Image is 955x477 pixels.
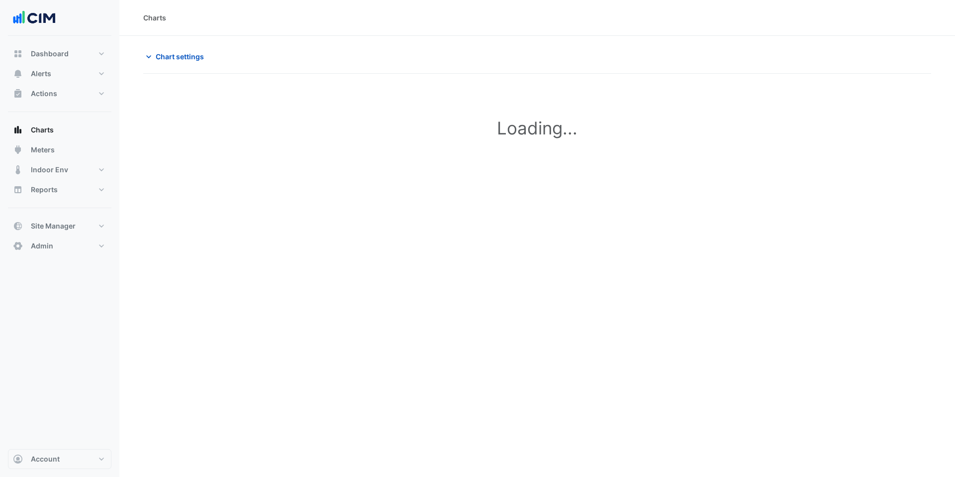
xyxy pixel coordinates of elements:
[31,125,54,135] span: Charts
[13,185,23,195] app-icon: Reports
[8,449,111,469] button: Account
[31,89,57,99] span: Actions
[13,89,23,99] app-icon: Actions
[143,12,166,23] div: Charts
[8,140,111,160] button: Meters
[8,180,111,200] button: Reports
[31,221,76,231] span: Site Manager
[156,51,204,62] span: Chart settings
[13,49,23,59] app-icon: Dashboard
[8,236,111,256] button: Admin
[8,120,111,140] button: Charts
[8,64,111,84] button: Alerts
[12,8,57,28] img: Company Logo
[31,241,53,251] span: Admin
[165,118,909,138] h1: Loading...
[8,160,111,180] button: Indoor Env
[31,69,51,79] span: Alerts
[13,221,23,231] app-icon: Site Manager
[31,145,55,155] span: Meters
[143,48,210,65] button: Chart settings
[31,165,68,175] span: Indoor Env
[13,125,23,135] app-icon: Charts
[8,216,111,236] button: Site Manager
[13,165,23,175] app-icon: Indoor Env
[13,69,23,79] app-icon: Alerts
[8,84,111,104] button: Actions
[31,454,60,464] span: Account
[31,185,58,195] span: Reports
[8,44,111,64] button: Dashboard
[13,241,23,251] app-icon: Admin
[13,145,23,155] app-icon: Meters
[31,49,69,59] span: Dashboard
